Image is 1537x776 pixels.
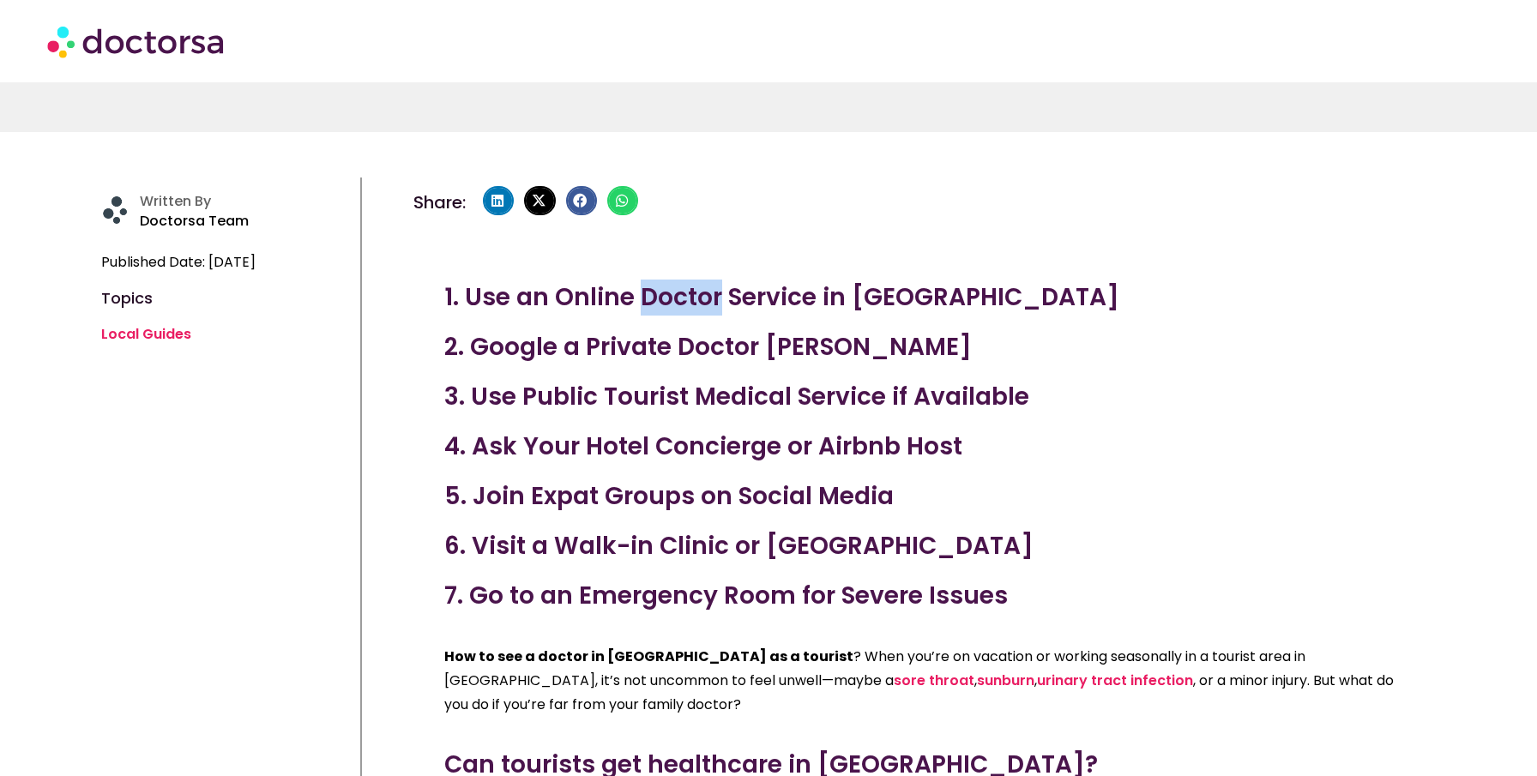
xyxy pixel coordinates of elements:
[413,194,466,211] h4: Share:
[140,209,352,233] p: Doctorsa Team
[483,186,514,215] div: Share on linkedin
[101,324,191,344] a: Local Guides
[977,671,1034,690] a: sunburn
[444,647,853,666] b: How to see a doctor in [GEOGRAPHIC_DATA] as a tourist
[444,578,1405,614] h3: 7. Go to an Emergency Room for Severe Issues
[444,379,1405,415] h3: 3. Use Public Tourist Medical Service if Available
[607,186,638,215] div: Share on whatsapp
[524,186,555,215] div: Share on x-twitter
[140,193,352,209] h4: Written By
[444,647,1394,714] span: ? When you’re on vacation or working seasonally in a tourist area in [GEOGRAPHIC_DATA], it’s not ...
[444,280,1405,316] h3: 1. Use an Online Doctor Service in [GEOGRAPHIC_DATA]
[1037,671,1193,690] a: urinary tract infection
[444,429,1405,465] h3: 4. Ask Your Hotel Concierge or Airbnb Host
[444,329,1405,365] h3: 2. Google a Private Doctor [PERSON_NAME]
[444,528,1405,564] h3: 6. Visit a Walk-in Clinic or [GEOGRAPHIC_DATA]
[444,478,1405,514] h3: 5. Join Expat Groups on Social Media
[101,292,352,305] h4: Topics
[101,250,256,274] span: Published Date: [DATE]
[566,186,597,215] div: Share on facebook
[894,671,974,690] a: sore throat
